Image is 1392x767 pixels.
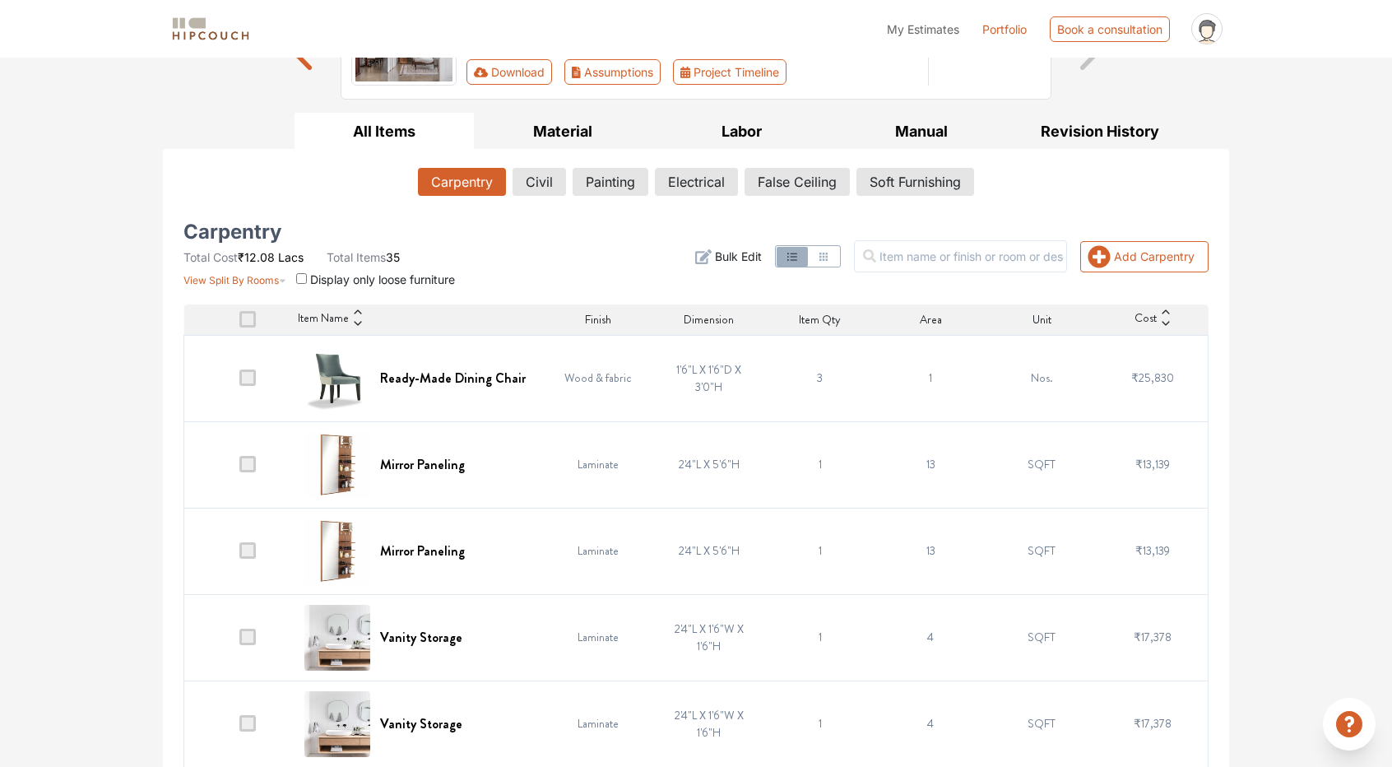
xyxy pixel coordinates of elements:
img: Ready-Made Dining Chair [304,346,370,411]
img: Vanity Storage [304,691,370,757]
span: ₹13,139 [1135,542,1170,559]
span: Total Items [327,250,386,264]
td: 4 [875,594,986,681]
td: 2'4"L X 5'6"H [653,508,764,594]
span: Bulk Edit [715,248,762,265]
h5: Carpentry [183,225,281,239]
span: My Estimates [887,22,959,36]
button: Soft Furnishing [856,168,974,196]
button: Bulk Edit [695,248,762,265]
span: Unit [1032,311,1051,328]
td: 2'4"L X 1'6"W X 1'6"H [653,594,764,681]
h6: Mirror Paneling [380,543,465,559]
a: Portfolio [982,21,1027,38]
img: Mirror Paneling [304,432,370,498]
span: Total Cost [183,250,238,264]
td: 1 [875,335,986,421]
span: Dimension [684,311,734,328]
td: Laminate [542,508,653,594]
span: Lacs [278,250,304,264]
button: Material [474,113,653,150]
li: 35 [327,249,400,266]
button: Civil [513,168,566,196]
td: 13 [875,508,986,594]
img: Mirror Paneling [304,518,370,584]
td: Laminate [542,421,653,508]
span: logo-horizontal.svg [169,11,252,48]
span: Item Qty [799,311,841,328]
img: logo-horizontal.svg [169,15,252,44]
span: View Split By Rooms [183,274,279,286]
span: Area [920,311,942,328]
span: Display only loose furniture [310,272,455,286]
td: 4 [875,681,986,767]
td: 1 [764,421,875,508]
td: Laminate [542,594,653,681]
span: ₹17,378 [1134,629,1172,645]
div: First group [466,59,800,85]
td: 13 [875,421,986,508]
td: 2'4"L X 5'6"H [653,421,764,508]
td: SQFT [986,421,1097,508]
td: 3 [764,335,875,421]
button: Manual [832,113,1011,150]
h6: Ready-Made Dining Chair [380,370,526,386]
button: Labor [652,113,832,150]
span: ₹13,139 [1135,456,1170,472]
td: Laminate [542,681,653,767]
button: Project Timeline [673,59,786,85]
td: SQFT [986,594,1097,681]
button: All Items [295,113,474,150]
div: Toolbar with button groups [466,59,919,85]
h6: Mirror Paneling [380,457,465,472]
button: False Ceiling [745,168,850,196]
button: Assumptions [564,59,661,85]
span: Item Name [298,309,349,329]
span: Cost [1134,309,1157,329]
td: 1 [764,681,875,767]
button: Electrical [655,168,738,196]
td: Wood & fabric [542,335,653,421]
td: SQFT [986,681,1097,767]
span: ₹17,378 [1134,715,1172,732]
span: ₹12.08 [238,250,275,264]
td: 1 [764,508,875,594]
input: Item name or finish or room or description [854,240,1067,272]
button: Revision History [1010,113,1190,150]
img: Vanity Storage [304,605,370,671]
h6: Vanity Storage [380,630,462,645]
div: Book a consultation [1050,16,1170,42]
span: Finish [585,311,611,328]
h6: Vanity Storage [380,716,462,732]
button: Carpentry [418,168,506,196]
td: Nos. [986,335,1097,421]
button: Add Carpentry [1080,241,1209,272]
button: Painting [573,168,648,196]
span: ₹25,830 [1131,370,1174,386]
td: 2'4"L X 1'6"W X 1'6"H [653,681,764,767]
td: 1'6"L X 1'6"D X 3'0"H [653,335,764,421]
button: View Split By Rooms [183,266,286,288]
td: SQFT [986,508,1097,594]
td: 1 [764,594,875,681]
button: Download [466,59,553,85]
